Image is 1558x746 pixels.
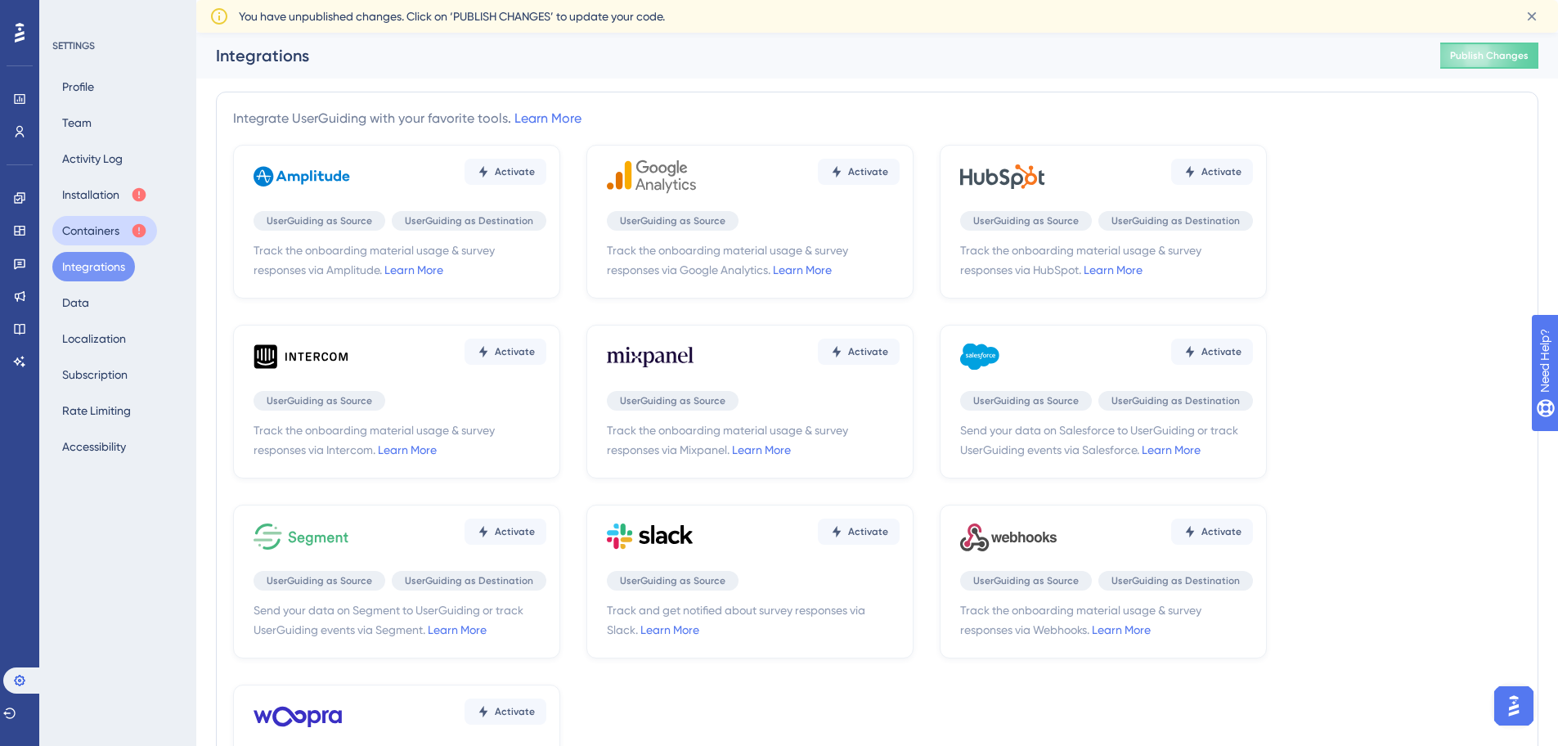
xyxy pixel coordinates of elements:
[52,396,141,425] button: Rate Limiting
[52,144,132,173] button: Activity Log
[52,216,157,245] button: Containers
[1201,525,1241,538] span: Activate
[405,214,533,227] span: UserGuiding as Destination
[52,252,135,281] button: Integrations
[1111,394,1240,407] span: UserGuiding as Destination
[607,240,900,280] span: Track the onboarding material usage & survey responses via Google Analytics.
[1440,43,1538,69] button: Publish Changes
[465,699,546,725] button: Activate
[378,443,437,456] a: Learn More
[607,420,900,460] span: Track the onboarding material usage & survey responses via Mixpanel.
[818,159,900,185] button: Activate
[818,519,900,545] button: Activate
[620,574,725,587] span: UserGuiding as Source
[640,623,699,636] a: Learn More
[1489,681,1538,730] iframe: UserGuiding AI Assistant Launcher
[620,214,725,227] span: UserGuiding as Source
[818,339,900,365] button: Activate
[384,263,443,276] a: Learn More
[267,394,372,407] span: UserGuiding as Source
[514,110,581,126] a: Learn More
[1084,263,1143,276] a: Learn More
[960,240,1253,280] span: Track the onboarding material usage & survey responses via HubSpot.
[216,44,1399,67] div: Integrations
[495,165,535,178] span: Activate
[52,324,136,353] button: Localization
[773,263,832,276] a: Learn More
[38,4,102,24] span: Need Help?
[1201,165,1241,178] span: Activate
[848,165,888,178] span: Activate
[495,705,535,718] span: Activate
[1450,49,1529,62] span: Publish Changes
[52,108,101,137] button: Team
[1111,574,1240,587] span: UserGuiding as Destination
[1201,345,1241,358] span: Activate
[428,623,487,636] a: Learn More
[495,525,535,538] span: Activate
[239,7,665,26] span: You have unpublished changes. Click on ‘PUBLISH CHANGES’ to update your code.
[1171,339,1253,365] button: Activate
[973,394,1079,407] span: UserGuiding as Source
[848,525,888,538] span: Activate
[405,574,533,587] span: UserGuiding as Destination
[52,39,185,52] div: SETTINGS
[254,240,546,280] span: Track the onboarding material usage & survey responses via Amplitude.
[465,159,546,185] button: Activate
[607,600,900,640] span: Track and get notified about survey responses via Slack.
[495,345,535,358] span: Activate
[465,519,546,545] button: Activate
[52,360,137,389] button: Subscription
[254,600,546,640] span: Send your data on Segment to UserGuiding or track UserGuiding events via Segment.
[848,345,888,358] span: Activate
[52,72,104,101] button: Profile
[465,339,546,365] button: Activate
[620,394,725,407] span: UserGuiding as Source
[267,214,372,227] span: UserGuiding as Source
[1171,159,1253,185] button: Activate
[960,600,1253,640] span: Track the onboarding material usage & survey responses via Webhooks.
[233,109,581,128] div: Integrate UserGuiding with your favorite tools.
[973,214,1079,227] span: UserGuiding as Source
[1111,214,1240,227] span: UserGuiding as Destination
[254,420,546,460] span: Track the onboarding material usage & survey responses via Intercom.
[267,574,372,587] span: UserGuiding as Source
[52,432,136,461] button: Accessibility
[52,180,157,209] button: Installation
[1092,623,1151,636] a: Learn More
[732,443,791,456] a: Learn More
[973,574,1079,587] span: UserGuiding as Source
[1171,519,1253,545] button: Activate
[1142,443,1201,456] a: Learn More
[960,420,1253,460] span: Send your data on Salesforce to UserGuiding or track UserGuiding events via Salesforce.
[52,288,99,317] button: Data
